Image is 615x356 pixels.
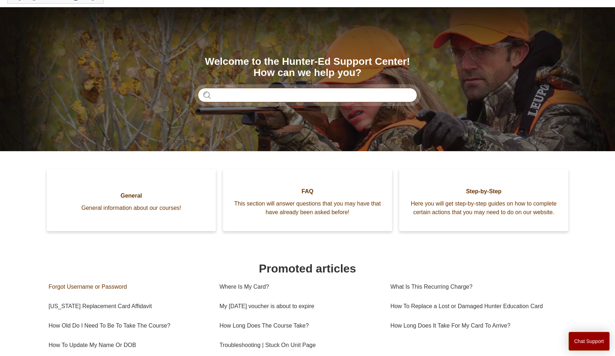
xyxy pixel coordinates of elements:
[390,277,561,297] a: What Is This Recurring Charge?
[219,297,379,316] a: My [DATE] voucher is about to expire
[410,199,557,217] span: Here you will get step-by-step guides on how to complete certain actions that you may need to do ...
[410,187,557,196] span: Step-by-Step
[234,199,381,217] span: This section will answer questions that you may have that have already been asked before!
[219,277,379,297] a: Where Is My Card?
[49,335,209,355] a: How To Update My Name Or DOB
[49,316,209,335] a: How Old Do I Need To Be To Take The Course?
[58,204,205,212] span: General information about our courses!
[49,260,566,277] h1: Promoted articles
[198,56,417,78] h1: Welcome to the Hunter-Ed Support Center! How can we help you?
[399,169,568,231] a: Step-by-Step Here you will get step-by-step guides on how to complete certain actions that you ma...
[198,88,417,102] input: Search
[390,297,561,316] a: How To Replace a Lost or Damaged Hunter Education Card
[219,335,379,355] a: Troubleshooting | Stuck On Unit Page
[569,332,610,351] button: Chat Support
[49,277,209,297] a: Forgot Username or Password
[49,297,209,316] a: [US_STATE] Replacement Card Affidavit
[58,191,205,200] span: General
[390,316,561,335] a: How Long Does It Take For My Card To Arrive?
[47,169,216,231] a: General General information about our courses!
[234,187,381,196] span: FAQ
[223,169,392,231] a: FAQ This section will answer questions that you may have that have already been asked before!
[219,316,379,335] a: How Long Does The Course Take?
